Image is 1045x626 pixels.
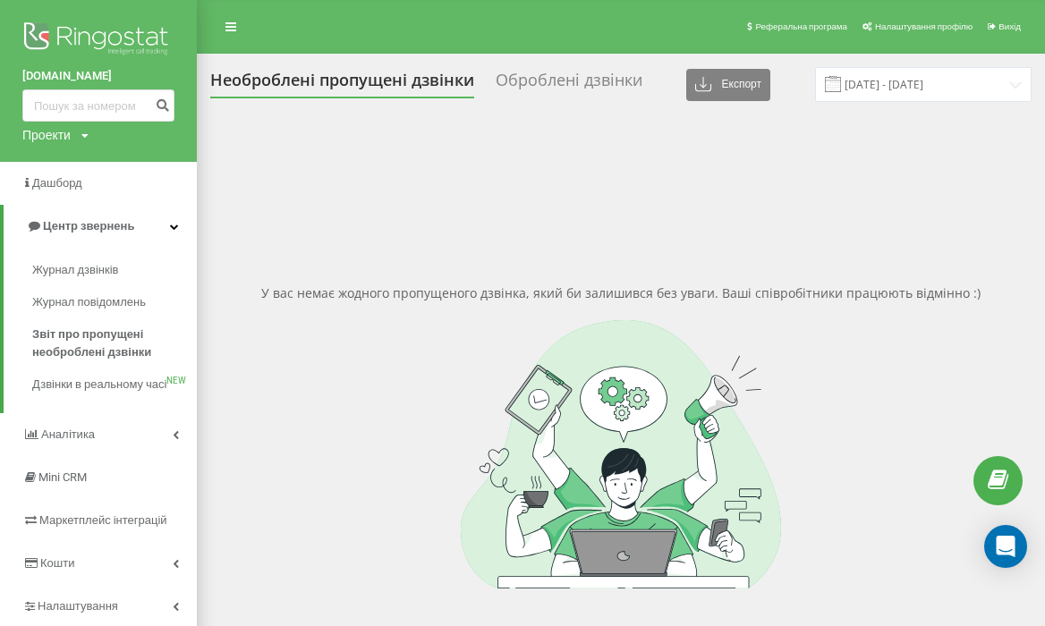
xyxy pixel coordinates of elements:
[22,126,71,144] div: Проекти
[39,513,167,527] span: Маркетплейс інтеграцій
[40,556,74,570] span: Кошти
[210,71,474,98] div: Необроблені пропущені дзвінки
[41,427,95,441] span: Аналiтика
[38,470,87,484] span: Mini CRM
[998,21,1021,31] span: Вихід
[32,376,166,393] span: Дзвінки в реальному часі
[32,318,197,368] a: Звіт про пропущені необроблені дзвінки
[32,176,82,190] span: Дашборд
[984,525,1027,568] div: Open Intercom Messenger
[32,368,197,401] a: Дзвінки в реальному часіNEW
[32,286,197,318] a: Журнал повідомлень
[875,21,973,31] span: Налаштування профілю
[32,293,146,311] span: Журнал повідомлень
[38,599,118,613] span: Налаштування
[496,71,642,98] div: Оброблені дзвінки
[22,67,174,85] a: [DOMAIN_NAME]
[22,18,174,63] img: Ringostat logo
[32,261,118,279] span: Журнал дзвінків
[32,254,197,286] a: Журнал дзвінків
[43,219,134,233] span: Центр звернень
[755,21,847,31] span: Реферальна програма
[686,69,770,101] button: Експорт
[4,205,197,248] a: Центр звернень
[32,326,188,361] span: Звіт про пропущені необроблені дзвінки
[22,89,174,122] input: Пошук за номером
